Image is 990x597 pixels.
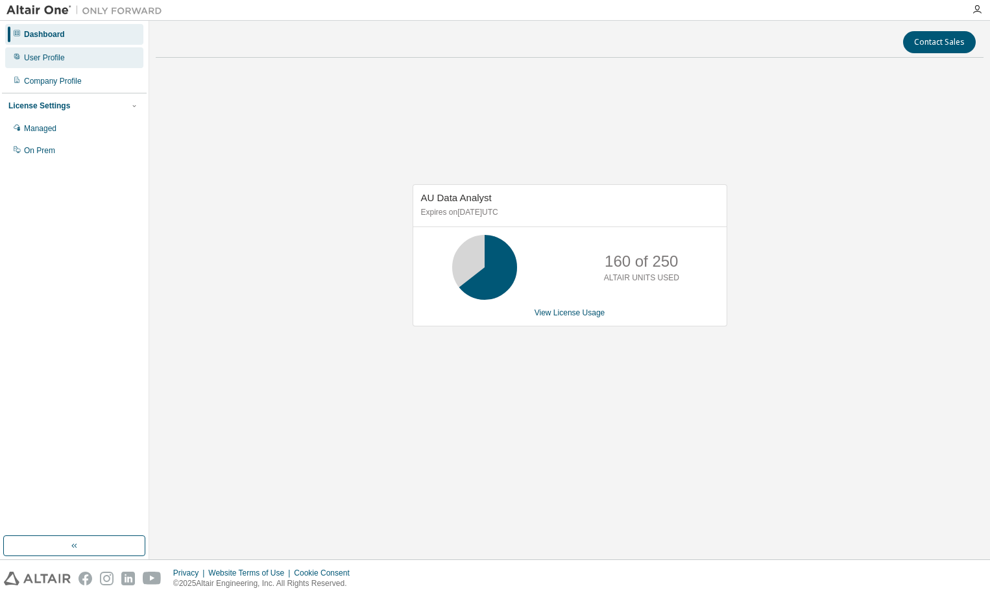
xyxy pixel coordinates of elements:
a: View License Usage [535,308,605,317]
div: User Profile [24,53,65,63]
div: On Prem [24,145,55,156]
img: instagram.svg [100,572,114,585]
p: Expires on [DATE] UTC [421,207,716,218]
p: ALTAIR UNITS USED [604,273,679,284]
img: facebook.svg [78,572,92,585]
div: Company Profile [24,76,82,86]
p: 160 of 250 [605,250,678,273]
img: altair_logo.svg [4,572,71,585]
div: Dashboard [24,29,65,40]
img: linkedin.svg [121,572,135,585]
div: Privacy [173,568,208,578]
img: youtube.svg [143,572,162,585]
div: Managed [24,123,56,134]
span: AU Data Analyst [421,192,492,203]
img: Altair One [6,4,169,17]
p: © 2025 Altair Engineering, Inc. All Rights Reserved. [173,578,357,589]
div: Cookie Consent [294,568,357,578]
div: Website Terms of Use [208,568,294,578]
button: Contact Sales [903,31,976,53]
div: License Settings [8,101,70,111]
